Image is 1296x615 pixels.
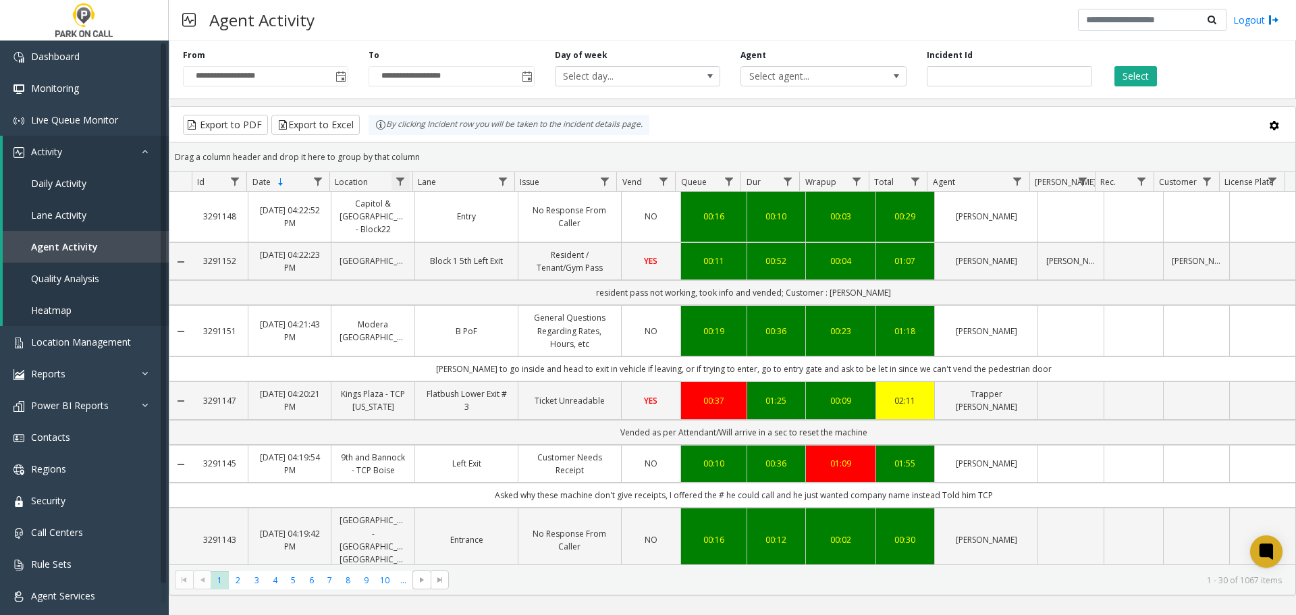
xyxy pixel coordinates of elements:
a: Location Filter Menu [391,172,410,190]
a: 00:04 [814,255,867,267]
div: Drag a column header and drop it here to group by that column [169,145,1295,169]
a: 00:36 [755,457,798,470]
span: Lane [418,176,436,188]
span: Go to the next page [412,570,431,589]
a: Left Exit [423,457,510,470]
a: 01:09 [814,457,867,470]
span: Power BI Reports [31,399,109,412]
a: 00:11 [689,255,738,267]
a: B PoF [423,325,510,338]
div: 00:37 [689,394,738,407]
a: Rec. Filter Menu [1133,172,1151,190]
a: [PERSON_NAME] [1172,255,1221,267]
kendo-pager-info: 1 - 30 of 1067 items [457,574,1282,586]
span: Dashboard [31,50,80,63]
span: Page 1 [211,571,229,589]
span: Contacts [31,431,70,444]
h3: Agent Activity [202,3,321,36]
span: Rule Sets [31,558,72,570]
img: 'icon' [13,52,24,63]
a: 3291145 [200,457,240,470]
a: License Plate Filter Menu [1264,172,1282,190]
label: From [183,49,205,61]
a: [PERSON_NAME] [1046,255,1096,267]
a: 00:29 [884,210,927,223]
a: Collapse Details [169,257,192,267]
span: Wrapup [805,176,836,188]
a: Lane Filter Menu [493,172,512,190]
div: 01:18 [884,325,927,338]
span: Page 4 [266,571,284,589]
a: 00:12 [755,533,798,546]
a: No Response From Caller [526,204,613,230]
div: 00:16 [689,533,738,546]
a: 00:10 [755,210,798,223]
a: 01:07 [884,255,927,267]
span: Go to the last page [435,574,446,585]
a: 00:52 [755,255,798,267]
span: Call Centers [31,526,83,539]
a: Logout [1233,13,1279,27]
span: Issue [520,176,539,188]
span: NO [645,458,657,469]
label: Incident Id [927,49,973,61]
a: [PERSON_NAME] [943,533,1029,546]
a: YES [630,255,672,267]
span: Page 10 [376,571,394,589]
label: To [369,49,379,61]
img: logout [1268,13,1279,27]
a: Collapse Details [169,326,192,337]
a: Parker Filter Menu [1074,172,1092,190]
button: Export to Excel [271,115,360,135]
span: Dur [747,176,761,188]
td: Asked why these machine don't give receipts, I offered the # he could call and he just wanted com... [192,483,1295,508]
img: 'icon' [13,528,24,539]
a: 00:03 [814,210,867,223]
img: pageIcon [182,3,196,36]
a: 9th and Bannock - TCP Boise [340,451,406,477]
img: 'icon' [13,115,24,126]
a: NO [630,325,672,338]
span: Page 3 [248,571,266,589]
a: 00:10 [689,457,738,470]
a: Activity [3,136,169,167]
button: Export to PDF [183,115,268,135]
label: Agent [740,49,766,61]
div: 00:02 [814,533,867,546]
a: NO [630,210,672,223]
a: Collapse Details [169,459,192,470]
a: 00:16 [689,210,738,223]
span: Go to the next page [416,574,427,585]
span: Reports [31,367,65,380]
img: 'icon' [13,496,24,507]
td: Vended as per Attendant/Will arrive in a sec to reset the machine [192,420,1295,445]
a: Collapse Details [169,396,192,406]
a: 00:36 [755,325,798,338]
a: Date Filter Menu [308,172,327,190]
span: Quality Analysis [31,272,99,285]
a: 3291147 [200,394,240,407]
span: Lane Activity [31,209,86,221]
a: 02:11 [884,394,927,407]
a: Daily Activity [3,167,169,199]
a: 00:09 [814,394,867,407]
a: [GEOGRAPHIC_DATA] - [GEOGRAPHIC_DATA] [GEOGRAPHIC_DATA] [340,514,406,566]
a: Heatmap [3,294,169,326]
img: 'icon' [13,433,24,444]
a: [PERSON_NAME] [943,210,1029,223]
a: Wrapup Filter Menu [847,172,865,190]
a: Customer Needs Receipt [526,451,613,477]
span: Heatmap [31,304,72,317]
a: 00:30 [884,533,927,546]
a: NO [630,457,672,470]
a: [DATE] 04:19:42 PM [256,527,323,553]
span: Total [874,176,894,188]
span: NO [645,211,657,222]
a: NO [630,533,672,546]
a: 00:23 [814,325,867,338]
